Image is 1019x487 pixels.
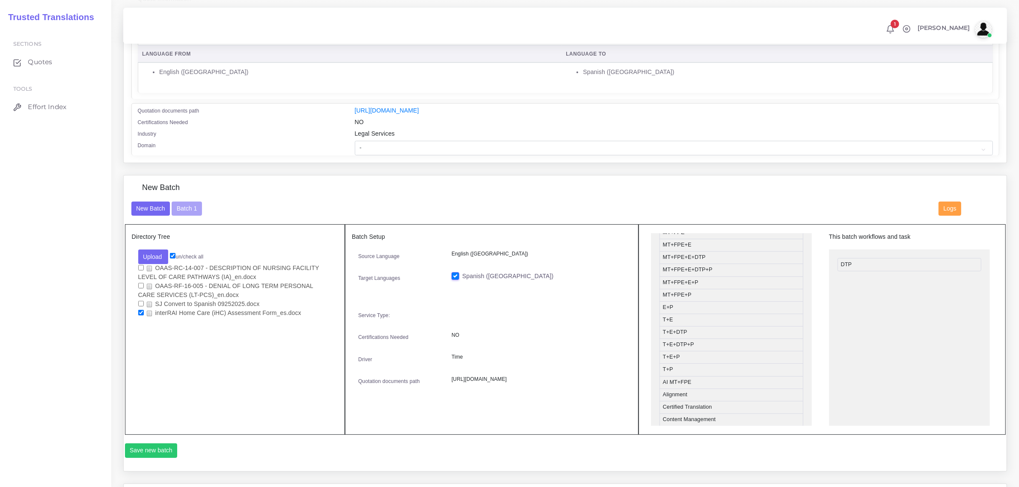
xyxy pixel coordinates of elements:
[660,389,803,401] li: Alignment
[2,12,94,22] h2: Trusted Translations
[131,202,170,216] button: New Batch
[159,68,557,77] li: English ([GEOGRAPHIC_DATA])
[138,264,319,281] a: OAAS-RC-14-007 - DESCRIPTION OF NURSING FACILITY LEVEL OF CARE PATHWAYS (IA)_en.docx
[125,443,178,458] button: Save new batch
[138,119,188,126] label: Certifications Needed
[6,53,105,71] a: Quotes
[358,252,400,260] label: Source Language
[975,21,992,38] img: avatar
[660,376,803,389] li: AI MT+FPE
[138,249,169,264] button: Upload
[28,57,52,67] span: Quotes
[838,258,981,271] li: DTP
[660,251,803,264] li: MT+FPE+E+DTP
[660,226,803,239] li: MT+FPE
[660,264,803,276] li: MT+FPE+E+DTP+P
[452,249,625,258] p: English ([GEOGRAPHIC_DATA])
[452,331,625,340] p: NO
[660,363,803,376] li: T+P
[660,314,803,327] li: T+E
[358,356,372,363] label: Driver
[138,107,199,115] label: Quotation documents path
[348,129,999,141] div: Legal Services
[138,130,157,138] label: Industry
[918,25,970,31] span: [PERSON_NAME]
[660,413,803,426] li: Content Management
[358,274,400,282] label: Target Languages
[660,301,803,314] li: E+P
[891,20,899,28] span: 1
[348,118,999,129] div: NO
[170,253,175,258] input: un/check all
[829,233,990,241] h5: This batch workflows and task
[660,276,803,289] li: MT+FPE+E+P
[6,98,105,116] a: Effort Index
[132,233,339,241] h5: Directory Tree
[142,183,180,193] h4: New Batch
[660,326,803,339] li: T+E+DTP
[660,426,803,439] li: Content Research
[462,272,553,281] label: Spanish ([GEOGRAPHIC_DATA])
[352,233,632,241] h5: Batch Setup
[660,289,803,302] li: MT+FPE+P
[660,351,803,364] li: T+E+P
[660,401,803,414] li: Certified Translation
[660,339,803,351] li: T+E+DTP+P
[358,312,390,319] label: Service Type:
[138,282,314,299] a: OAAS-RF-16-005 - DENIAL OF LONG TERM PERSONAL CARE SERVICES (LT-PCS)_en.docx
[883,24,898,34] a: 1
[660,239,803,252] li: MT+FPE+E
[170,253,203,261] label: un/check all
[144,309,304,317] a: interRAI Home Care (iHC) Assessment Form_es.docx
[452,375,625,384] p: [URL][DOMAIN_NAME]
[172,202,202,216] button: Batch 1
[13,86,33,92] span: Tools
[138,142,156,149] label: Domain
[355,107,419,114] a: [URL][DOMAIN_NAME]
[913,21,995,38] a: [PERSON_NAME]avatar
[358,333,409,341] label: Certifications Needed
[138,45,561,63] th: Language From
[172,205,202,211] a: Batch 1
[13,41,42,47] span: Sections
[561,45,993,63] th: Language To
[131,205,170,211] a: New Batch
[944,205,957,212] span: Logs
[358,377,420,385] label: Quotation documents path
[28,102,66,112] span: Effort Index
[2,10,94,24] a: Trusted Translations
[939,202,961,216] button: Logs
[583,68,988,77] li: Spanish ([GEOGRAPHIC_DATA])
[452,353,625,362] p: Time
[144,300,263,308] a: SJ Convert to Spanish 09252025.docx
